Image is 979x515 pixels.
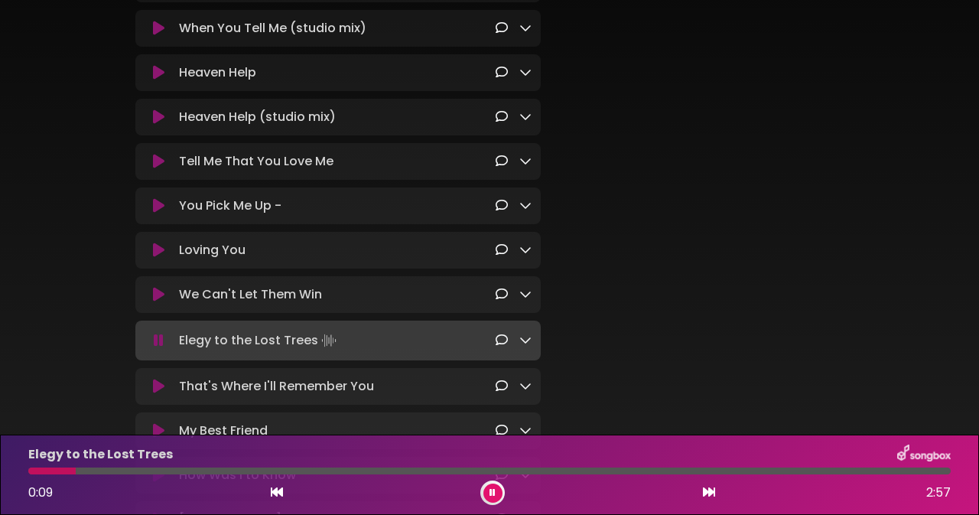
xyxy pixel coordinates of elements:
span: 2:57 [926,484,951,502]
p: Tell Me That You Love Me [179,152,333,171]
p: You Pick Me Up - [179,197,281,215]
img: waveform4.gif [318,330,340,351]
span: 0:09 [28,484,53,501]
p: Heaven Help (studio mix) [179,108,336,126]
p: When You Tell Me (studio mix) [179,19,366,37]
p: We Can't Let Them Win [179,285,322,304]
p: Heaven Help [179,64,256,82]
img: songbox-logo-white.png [897,445,951,464]
p: That's Where I'll Remember You [179,377,374,396]
p: My Best Friend [179,422,268,440]
p: Elegy to the Lost Trees [28,445,173,464]
p: Elegy to the Lost Trees [179,330,340,351]
p: Loving You [179,241,246,259]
